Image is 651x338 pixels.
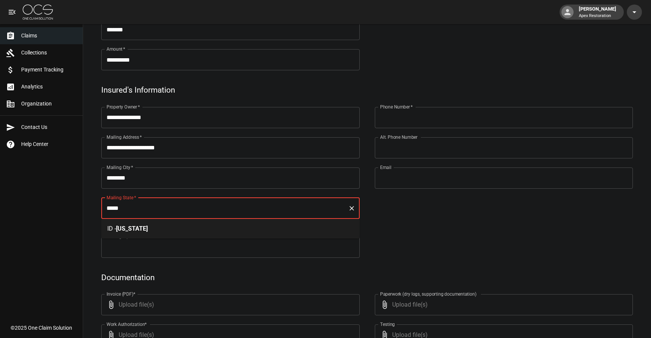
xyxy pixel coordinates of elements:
label: Amount [107,46,125,52]
label: Invoice (PDF)* [107,291,136,297]
label: Paperwork (dry logs, supporting documentation) [380,291,476,297]
label: Email [380,164,391,171]
span: Analytics [21,83,77,91]
span: Help Center [21,140,77,148]
p: Apex Restoration [579,13,616,19]
img: ocs-logo-white-transparent.png [23,5,53,20]
label: Alt. Phone Number [380,134,418,140]
button: open drawer [5,5,20,20]
label: Testing [380,321,395,327]
span: ID - [107,225,116,232]
label: Phone Number [380,104,413,110]
div: [PERSON_NAME] [576,5,619,19]
span: [US_STATE] [116,225,148,232]
span: Contact Us [21,123,77,131]
div: © 2025 One Claim Solution [11,324,72,332]
label: Mailing State [107,194,136,201]
span: Organization [21,100,77,108]
span: Collections [21,49,77,57]
label: Mailing City [107,164,133,171]
label: Mailing Zip [107,233,132,240]
span: Upload file(s) [392,294,613,315]
label: Work Authorization* [107,321,147,327]
label: Property Owner [107,104,140,110]
span: Upload file(s) [119,294,339,315]
span: Payment Tracking [21,66,77,74]
button: Clear [346,203,357,214]
span: Claims [21,32,77,40]
label: Mailing Address [107,134,142,140]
